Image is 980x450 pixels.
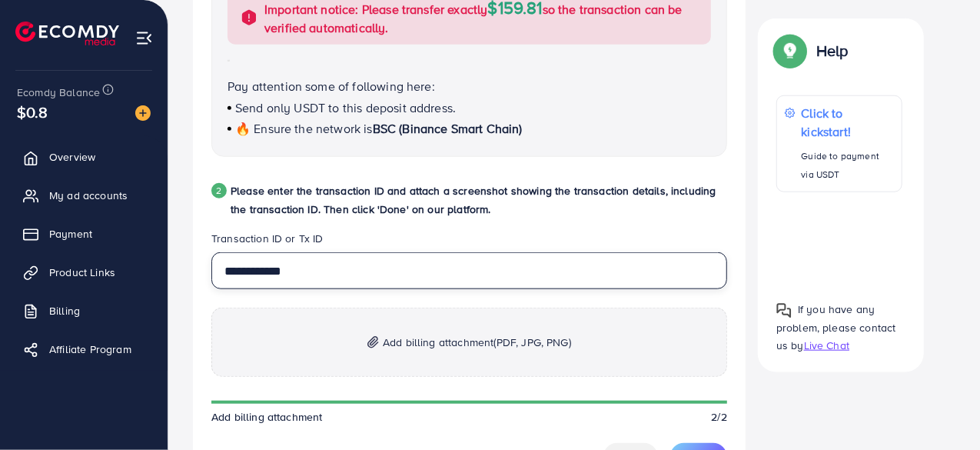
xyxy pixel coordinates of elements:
[135,105,151,121] img: image
[49,226,92,242] span: Payment
[816,42,849,60] p: Help
[135,29,153,47] img: menu
[12,257,156,288] a: Product Links
[383,333,571,352] span: Add billing attachment
[776,302,792,318] img: Popup guide
[802,104,894,141] p: Click to kickstart!
[12,180,156,211] a: My ad accounts
[211,231,727,252] legend: Transaction ID or Tx ID
[228,77,711,95] p: Pay attention some of following here:
[776,37,804,65] img: Popup guide
[776,302,896,352] span: If you have any problem, please contact us by
[373,120,523,137] span: BSC (Binance Smart Chain)
[49,265,115,280] span: Product Links
[49,342,131,357] span: Affiliate Program
[49,188,128,203] span: My ad accounts
[17,101,48,123] span: $0.8
[804,338,849,353] span: Live Chat
[12,295,156,326] a: Billing
[240,8,258,27] img: alert
[915,381,968,438] iframe: Chat
[367,336,379,349] img: img
[802,147,894,184] p: Guide to payment via USDT
[17,85,100,100] span: Ecomdy Balance
[15,22,119,45] img: logo
[712,409,727,425] span: 2/2
[228,98,711,117] p: Send only USDT to this deposit address.
[12,142,156,172] a: Overview
[49,303,80,318] span: Billing
[235,120,373,137] span: 🔥 Ensure the network is
[211,183,227,198] div: 2
[494,335,571,350] span: (PDF, JPG, PNG)
[12,218,156,249] a: Payment
[211,409,323,425] span: Add billing attachment
[12,334,156,365] a: Affiliate Program
[49,149,95,165] span: Overview
[231,182,727,218] p: Please enter the transaction ID and attach a screenshot showing the transaction details, includin...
